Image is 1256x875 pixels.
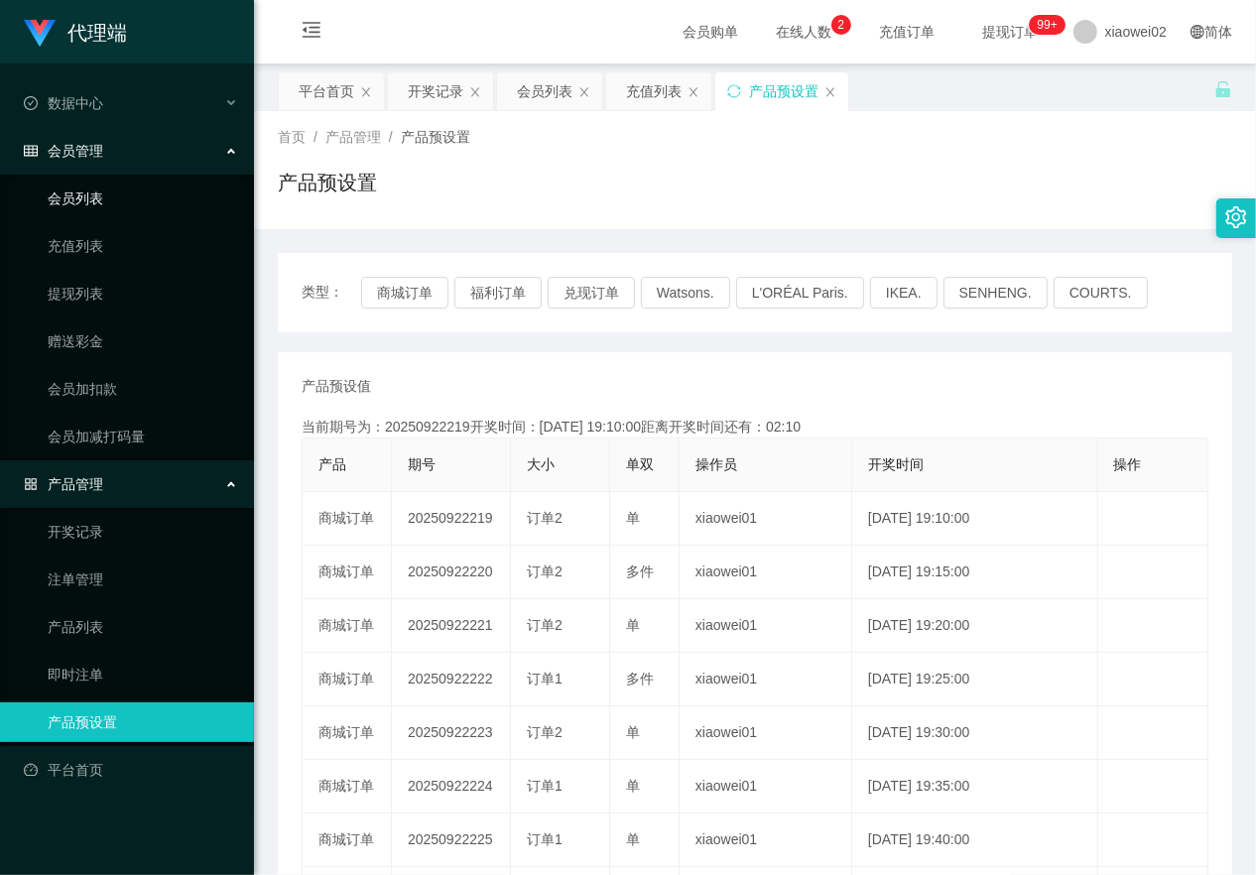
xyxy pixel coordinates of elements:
[548,277,635,309] button: 兑现订单
[626,72,682,110] div: 充值列表
[303,653,392,706] td: 商城订单
[303,546,392,599] td: 商城订单
[824,86,836,98] i: 图标: close
[943,277,1048,309] button: SENHENG.
[626,563,654,579] span: 多件
[48,560,238,599] a: 注单管理
[303,599,392,653] td: 商城订单
[680,546,852,599] td: xiaowei01
[48,321,238,361] a: 赠送彩金
[680,706,852,760] td: xiaowei01
[852,706,1098,760] td: [DATE] 19:30:00
[527,510,563,526] span: 订单2
[278,1,345,64] i: 图标: menu-fold
[392,653,511,706] td: 20250922222
[392,599,511,653] td: 20250922221
[278,168,377,197] h1: 产品预设置
[1225,206,1247,228] i: 图标: setting
[24,24,127,40] a: 代理端
[48,512,238,552] a: 开奖记录
[48,226,238,266] a: 充值列表
[626,510,640,526] span: 单
[24,96,38,110] i: 图标: check-circle-o
[641,277,730,309] button: Watsons.
[852,492,1098,546] td: [DATE] 19:10:00
[1030,15,1066,35] sup: 1202
[48,655,238,694] a: 即时注单
[626,617,640,633] span: 单
[278,129,306,145] span: 首页
[24,95,103,111] span: 数据中心
[24,476,103,492] span: 产品管理
[1191,25,1204,39] i: 图标: global
[408,456,436,472] span: 期号
[24,144,38,158] i: 图标: table
[1054,277,1148,309] button: COURTS.
[695,456,737,472] span: 操作员
[392,546,511,599] td: 20250922220
[852,760,1098,813] td: [DATE] 19:35:00
[527,563,563,579] span: 订单2
[527,617,563,633] span: 订单2
[24,143,103,159] span: 会员管理
[360,86,372,98] i: 图标: close
[749,72,818,110] div: 产品预设置
[688,86,699,98] i: 图标: close
[389,129,393,145] span: /
[392,760,511,813] td: 20250922224
[527,456,555,472] span: 大小
[868,456,924,472] span: 开奖时间
[318,456,346,472] span: 产品
[837,15,844,35] p: 2
[527,671,563,687] span: 订单1
[302,376,371,397] span: 产品预设值
[48,369,238,409] a: 会员加扣款
[527,831,563,847] span: 订单1
[24,20,56,48] img: logo.9652507e.png
[392,492,511,546] td: 20250922219
[626,778,640,794] span: 单
[626,671,654,687] span: 多件
[392,706,511,760] td: 20250922223
[24,750,238,790] a: 图标: dashboard平台首页
[626,831,640,847] span: 单
[727,84,741,98] i: 图标: sync
[626,456,654,472] span: 单双
[831,15,851,35] sup: 2
[469,86,481,98] i: 图标: close
[299,72,354,110] div: 平台首页
[48,274,238,313] a: 提现列表
[680,492,852,546] td: xiaowei01
[680,653,852,706] td: xiaowei01
[24,477,38,491] i: 图标: appstore-o
[302,277,361,309] span: 类型：
[527,724,563,740] span: 订单2
[48,417,238,456] a: 会员加减打码量
[852,599,1098,653] td: [DATE] 19:20:00
[48,702,238,742] a: 产品预设置
[302,417,1208,437] div: 当前期号为：20250922219开奖时间：[DATE] 19:10:00距离开奖时间还有：02:10
[517,72,572,110] div: 会员列表
[852,813,1098,867] td: [DATE] 19:40:00
[1214,80,1232,98] i: 图标: unlock
[870,277,938,309] button: IKEA.
[67,1,127,64] h1: 代理端
[303,760,392,813] td: 商城订单
[408,72,463,110] div: 开奖记录
[303,492,392,546] td: 商城订单
[680,599,852,653] td: xiaowei01
[1114,456,1142,472] span: 操作
[736,277,864,309] button: L'ORÉAL Paris.
[680,760,852,813] td: xiaowei01
[680,813,852,867] td: xiaowei01
[314,129,317,145] span: /
[972,25,1048,39] span: 提现订单
[392,813,511,867] td: 20250922225
[325,129,381,145] span: 产品管理
[303,813,392,867] td: 商城订单
[766,25,841,39] span: 在线人数
[48,179,238,218] a: 会员列表
[869,25,944,39] span: 充值订单
[527,778,563,794] span: 订单1
[626,724,640,740] span: 单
